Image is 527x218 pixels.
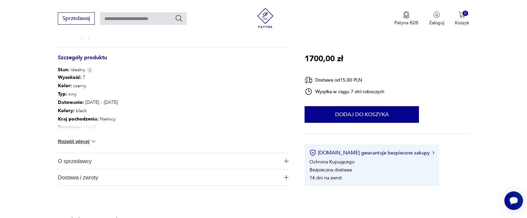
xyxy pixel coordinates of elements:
[58,138,96,145] button: Rozwiń więcej
[459,11,465,18] img: Ikona koszyka
[58,153,289,169] button: Ikona plusaO sprzedawcy
[58,82,208,90] p: czarny
[305,76,313,84] img: Ikona dostawy
[58,91,67,97] b: Typ :
[305,53,343,65] p: 1700,00 zł
[455,20,469,26] p: Koszyk
[310,158,354,165] li: Ochrona Kupującego
[58,107,208,115] p: black
[429,20,444,26] p: Zaloguj
[58,123,208,131] p: plastik
[433,151,435,154] img: Ikona strzałki w prawo
[394,11,418,26] button: Patyna B2B
[58,115,208,123] p: Niemcy
[58,99,84,106] b: Datowanie :
[58,74,81,81] b: Wysokość :
[433,11,440,18] img: Ikonka użytkownika
[255,8,275,28] img: Patyna - sklep z meblami i dekoracjami vintage
[305,76,384,84] div: Dostawa od 15,00 PLN
[310,166,352,173] li: Bezpieczna dostawa
[310,174,342,181] li: 14 dni na zwrot
[90,138,97,145] img: chevron down
[58,169,289,185] button: Ikona plusaDostawa i zwroty
[175,14,183,22] button: Szukaj
[403,11,410,19] img: Ikona medalu
[394,20,418,26] p: Patyna B2B
[305,88,384,96] div: Wysyłka w ciągu 7 dni roboczych
[455,11,469,26] button: 0Koszyk
[58,17,95,21] a: Sprzedawaj
[58,73,208,82] p: 7
[58,153,279,169] span: O sprzedawcy
[504,191,523,210] iframe: Smartsupp widget button
[394,11,418,26] a: Ikona medaluPatyna B2B
[462,11,468,16] div: 0
[284,175,289,180] img: Ikona plusa
[58,12,95,25] button: Sprzedawaj
[429,11,444,26] button: Zaloguj
[284,159,289,163] img: Ikona plusa
[310,149,316,156] img: Ikona certyfikatu
[58,124,82,130] b: Tworzywo :
[58,83,72,89] b: Kolor:
[58,98,208,107] p: [DATE] - [DATE]
[87,67,93,73] img: Info icon
[310,149,434,156] button: [DOMAIN_NAME] gwarantuje bezpieczne zakupy
[58,90,208,98] p: inny
[58,56,289,67] h3: Szczegóły produktu
[58,67,69,73] b: Stan:
[58,108,74,114] b: Kolory :
[58,67,85,73] span: idealny
[305,106,419,123] button: Dodaj do koszyka
[58,116,98,122] b: Kraj pochodzenia :
[58,169,279,185] span: Dostawa i zwroty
